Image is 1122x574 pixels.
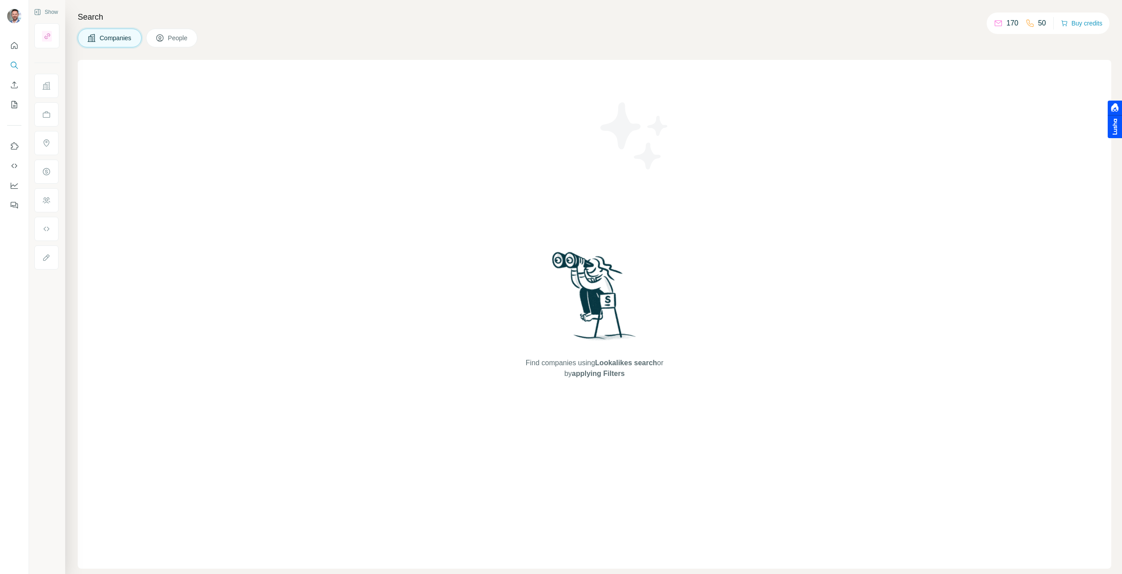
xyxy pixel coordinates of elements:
img: Surfe Illustration - Stars [594,96,675,176]
button: Show [28,5,64,19]
button: Use Surfe API [7,158,21,174]
span: Lookalikes search [595,359,657,367]
img: Surfe Illustration - Woman searching with binoculars [548,249,641,349]
button: Feedback [7,197,21,213]
span: applying Filters [572,370,624,377]
img: Avatar [7,9,21,23]
button: My lists [7,97,21,113]
button: Enrich CSV [7,77,21,93]
button: Quick start [7,38,21,54]
span: Find companies using or by [523,358,666,379]
button: Buy credits [1061,17,1102,30]
p: 170 [1006,18,1018,29]
span: Companies [100,34,132,42]
p: 50 [1038,18,1046,29]
span: People [168,34,188,42]
button: Search [7,57,21,73]
button: Use Surfe on LinkedIn [7,138,21,154]
button: Dashboard [7,177,21,194]
h4: Search [78,11,1111,23]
